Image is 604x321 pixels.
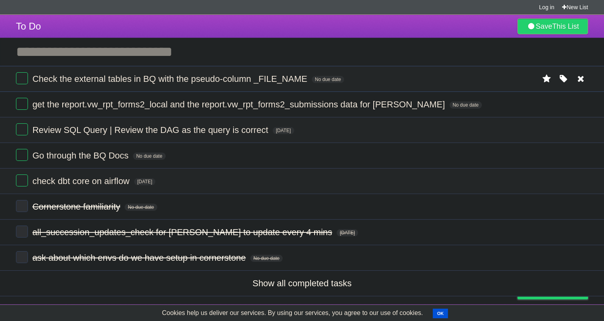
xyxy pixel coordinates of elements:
[154,305,431,321] span: Cookies help us deliver our services. By using our services, you agree to our use of cookies.
[450,101,482,109] span: No due date
[539,72,554,85] label: Star task
[16,200,28,212] label: Done
[16,149,28,161] label: Done
[32,125,270,135] span: Review SQL Query | Review the DAG as the query is correct
[337,229,358,236] span: [DATE]
[32,74,309,84] span: Check the external tables in BQ with the pseudo-column _FILE_NAME
[134,178,156,185] span: [DATE]
[32,253,248,263] span: ask about which envs do we have setup in cornerstone
[534,285,584,299] span: Buy me a coffee
[16,226,28,238] label: Done
[16,123,28,135] label: Done
[16,72,28,84] label: Done
[517,18,588,34] a: SaveThis List
[16,98,28,110] label: Done
[273,127,294,134] span: [DATE]
[32,151,131,160] span: Go through the BQ Docs
[250,255,283,262] span: No due date
[252,278,351,288] a: Show all completed tasks
[16,174,28,186] label: Done
[32,202,122,212] span: Cornerstone familiarity
[433,309,448,318] button: OK
[133,153,165,160] span: No due date
[552,22,579,30] b: This List
[32,227,334,237] span: all_succession_updates_check for [PERSON_NAME] to update every 4 mins
[125,204,157,211] span: No due date
[312,76,344,83] span: No due date
[32,99,447,109] span: get the report.vw_rpt_forms2_local and the report.vw_rpt_forms2_submissions data for [PERSON_NAME]
[32,176,131,186] span: check dbt core on airflow
[16,251,28,263] label: Done
[16,21,41,32] span: To Do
